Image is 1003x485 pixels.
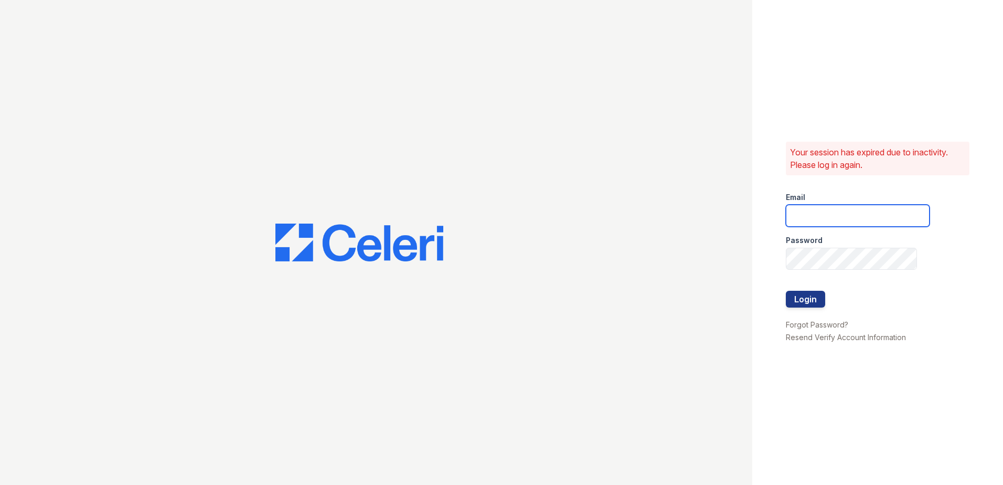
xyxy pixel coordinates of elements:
a: Forgot Password? [786,320,848,329]
p: Your session has expired due to inactivity. Please log in again. [790,146,965,171]
label: Email [786,192,805,203]
a: Resend Verify Account Information [786,333,906,342]
label: Password [786,235,823,246]
button: Login [786,291,825,308]
img: CE_Logo_Blue-a8612792a0a2168367f1c8372b55b34899dd931a85d93a1a3d3e32e68fde9ad4.png [275,224,443,261]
